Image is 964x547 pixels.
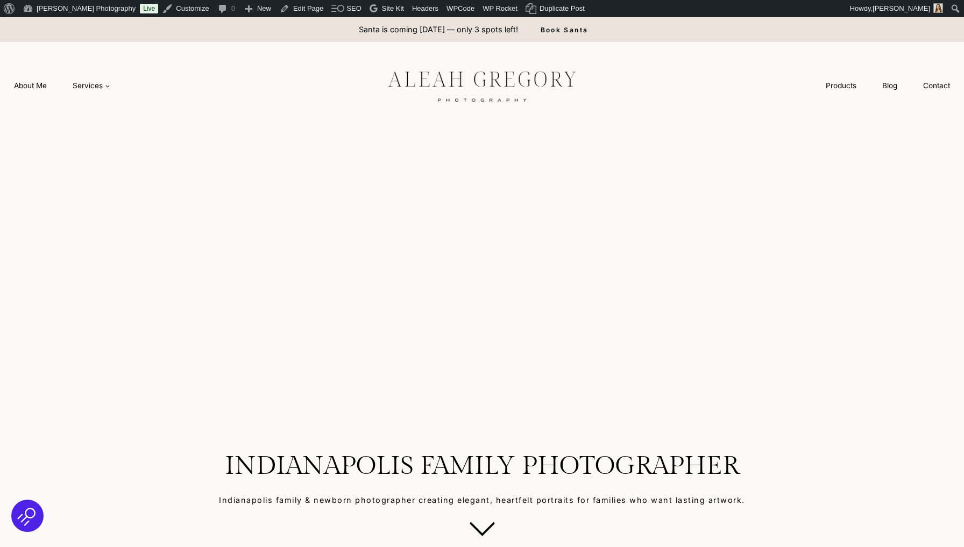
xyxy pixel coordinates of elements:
[361,63,603,108] img: aleah gregory logo
[338,142,625,429] li: 2 of 4
[140,4,158,13] a: Live
[910,76,963,96] a: Contact
[359,24,518,35] p: Santa is coming [DATE] — only 3 spots left!
[813,76,963,96] nav: Secondary
[43,142,921,429] div: Photo Gallery Carousel
[1,76,123,96] nav: Primary
[26,451,938,482] h1: Indianapolis Family Photographer
[43,142,330,429] img: Family enjoying a sunny day by the lake.
[523,17,606,42] a: Book Santa
[634,142,921,429] li: 3 of 4
[873,4,930,12] span: [PERSON_NAME]
[338,142,625,429] img: mom and baby in custom frame
[60,76,123,96] a: Services
[813,76,869,96] a: Products
[43,142,330,429] li: 1 of 4
[869,76,910,96] a: Blog
[634,142,921,429] img: Parents holding their baby lovingly by Indianapolis newborn photographer
[382,4,404,12] span: Site Kit
[1,76,60,96] a: About Me
[26,494,938,506] p: Indianapolis family & newborn photographer creating elegant, heartfelt portraits for families who...
[73,80,110,91] span: Services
